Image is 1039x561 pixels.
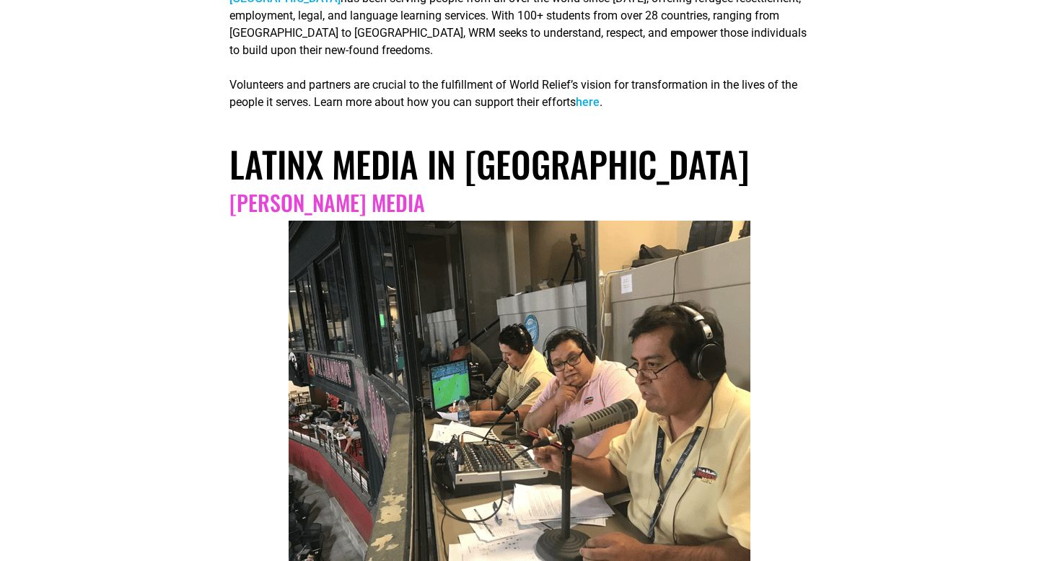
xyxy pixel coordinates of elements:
a: here [576,95,600,109]
p: Volunteers and partners are crucial to the fulfillment of World Relief’s vision for transformatio... [229,76,810,111]
h1: Latinx MEDIA in [GEOGRAPHIC_DATA]​​ [229,143,810,185]
a: [PERSON_NAME] Media [229,186,425,218]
